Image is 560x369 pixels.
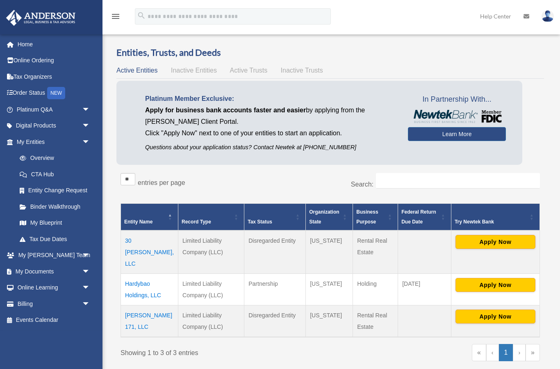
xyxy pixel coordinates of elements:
td: [US_STATE] [306,273,353,305]
td: 30 [PERSON_NAME], LLC [121,230,178,274]
i: search [137,11,146,20]
span: arrow_drop_down [82,101,98,118]
a: Next [513,344,526,361]
td: [DATE] [398,273,451,305]
a: Learn More [408,127,506,141]
th: Record Type: Activate to sort [178,203,244,230]
span: Entity Name [124,219,153,225]
img: Anderson Advisors Platinum Portal [4,10,78,26]
td: [PERSON_NAME] 171, LLC [121,305,178,337]
a: My [PERSON_NAME] Teamarrow_drop_down [6,247,102,264]
a: CTA Hub [11,166,98,182]
th: Business Purpose: Activate to sort [353,203,398,230]
button: Apply Now [455,310,535,323]
td: Rental Real Estate [353,305,398,337]
th: Try Newtek Bank : Activate to sort [451,203,540,230]
span: arrow_drop_down [82,247,98,264]
a: Digital Productsarrow_drop_down [6,118,102,134]
a: Binder Walkthrough [11,198,98,215]
span: arrow_drop_down [82,280,98,296]
a: My Documentsarrow_drop_down [6,263,102,280]
span: Organization State [309,209,339,225]
td: [US_STATE] [306,305,353,337]
td: [US_STATE] [306,230,353,274]
a: Billingarrow_drop_down [6,296,102,312]
a: Entity Change Request [11,182,98,199]
a: Home [6,36,102,52]
span: arrow_drop_down [82,263,98,280]
td: Rental Real Estate [353,230,398,274]
div: Try Newtek Bank [455,217,527,227]
span: Active Entities [116,67,157,74]
td: Limited Liability Company (LLC) [178,230,244,274]
span: Inactive Entities [171,67,217,74]
a: Events Calendar [6,312,102,328]
td: Holding [353,273,398,305]
button: Apply Now [455,278,535,292]
i: menu [111,11,121,21]
div: Showing 1 to 3 of 3 entries [121,344,324,359]
a: Tax Due Dates [11,231,98,247]
a: Last [526,344,540,361]
span: Active Trusts [230,67,268,74]
button: Apply Now [455,235,535,249]
a: Previous [486,344,499,361]
img: NewtekBankLogoSM.png [412,110,502,123]
a: Platinum Q&Aarrow_drop_down [6,101,102,118]
a: Online Learningarrow_drop_down [6,280,102,296]
label: Search: [351,181,373,188]
td: Limited Liability Company (LLC) [178,273,244,305]
label: entries per page [138,179,185,186]
span: Federal Return Due Date [401,209,436,225]
span: Inactive Trusts [281,67,323,74]
span: Business Purpose [356,209,378,225]
div: NEW [47,87,65,99]
a: Overview [11,150,94,166]
a: Online Ordering [6,52,102,69]
th: Tax Status: Activate to sort [244,203,306,230]
h3: Entities, Trusts, and Deeds [116,46,544,59]
a: menu [111,14,121,21]
img: User Pic [542,10,554,22]
span: arrow_drop_down [82,118,98,134]
th: Federal Return Due Date: Activate to sort [398,203,451,230]
p: by applying from the [PERSON_NAME] Client Portal. [145,105,396,128]
a: My Blueprint [11,215,98,231]
p: Questions about your application status? Contact Newtek at [PHONE_NUMBER] [145,142,396,153]
p: Platinum Member Exclusive: [145,93,396,105]
th: Entity Name: Activate to invert sorting [121,203,178,230]
td: Partnership [244,273,306,305]
p: Click "Apply Now" next to one of your entities to start an application. [145,128,396,139]
a: Order StatusNEW [6,85,102,102]
span: Apply for business bank accounts faster and easier [145,107,306,114]
span: Tax Status [248,219,272,225]
td: Disregarded Entity [244,305,306,337]
span: arrow_drop_down [82,296,98,312]
span: arrow_drop_down [82,134,98,150]
td: Limited Liability Company (LLC) [178,305,244,337]
a: 1 [499,344,513,361]
th: Organization State: Activate to sort [306,203,353,230]
td: Hardybao Holdings, LLC [121,273,178,305]
span: In Partnership With... [408,93,506,106]
a: Tax Organizers [6,68,102,85]
td: Disregarded Entity [244,230,306,274]
a: My Entitiesarrow_drop_down [6,134,98,150]
a: First [472,344,486,361]
span: Record Type [182,219,211,225]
